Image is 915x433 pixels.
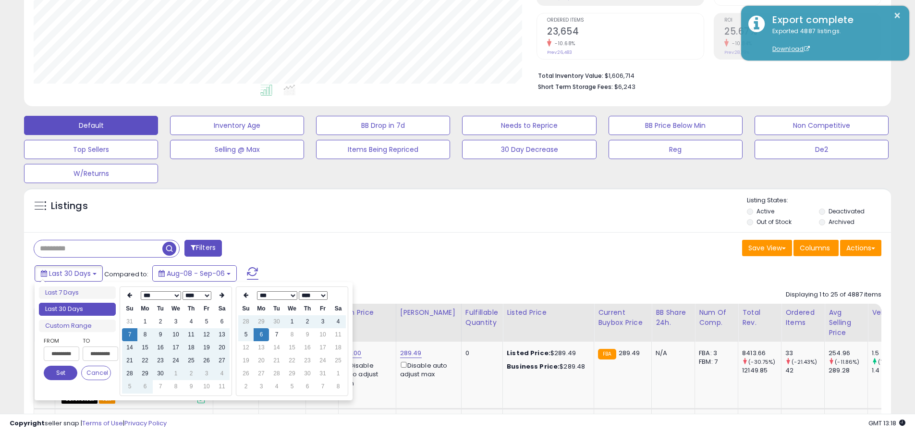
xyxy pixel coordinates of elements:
td: 16 [300,341,315,354]
span: Compared to: [104,270,148,279]
th: Fr [315,302,330,315]
div: Listed Price [507,308,590,318]
div: N/A [656,349,687,358]
li: Custom Range [39,320,116,333]
td: 20 [254,354,269,367]
small: Prev: 26,483 [547,49,572,55]
button: Cancel [81,366,111,380]
strong: Copyright [10,419,45,428]
div: FBA: 3 [699,349,731,358]
td: 28 [122,367,137,380]
td: 29 [254,315,269,328]
button: Top Sellers [24,140,158,159]
td: 6 [300,380,315,393]
div: Disable auto adjust min [342,360,389,388]
th: We [168,302,183,315]
small: -10.84% [729,40,752,47]
td: 3 [199,367,214,380]
td: 12 [199,328,214,341]
button: Reg [609,140,743,159]
td: 27 [214,354,230,367]
td: 25 [330,354,346,367]
div: 289.28 [829,366,867,375]
td: 5 [199,315,214,328]
div: $289.48 [507,362,586,371]
a: 289.49 [400,348,422,358]
h5: Listings [51,199,88,213]
th: Tu [269,302,284,315]
div: Ordered Items [785,308,820,328]
label: To [83,336,111,346]
li: $1,606,714 [538,69,874,81]
th: Fr [199,302,214,315]
td: 22 [137,354,153,367]
td: 11 [330,328,346,341]
td: 9 [300,328,315,341]
td: 13 [214,328,230,341]
button: Needs to Reprice [462,116,596,135]
td: 27 [254,367,269,380]
td: 3 [168,315,183,328]
td: 26 [199,354,214,367]
td: 15 [284,341,300,354]
td: 12 [238,341,254,354]
li: Last 7 Days [39,286,116,299]
th: Tu [153,302,168,315]
button: W/Returns [24,164,158,183]
td: 21 [269,354,284,367]
a: Terms of Use [82,419,123,428]
label: Active [756,207,774,215]
small: (-30.75%) [748,358,775,366]
td: 26 [238,367,254,380]
td: 16 [153,341,168,354]
small: (7.14%) [878,358,897,366]
td: 10 [199,380,214,393]
td: 1 [330,367,346,380]
div: 1.5 [872,349,911,358]
button: Items Being Repriced [316,140,450,159]
td: 11 [214,380,230,393]
td: 8 [168,380,183,393]
th: Sa [214,302,230,315]
td: 24 [315,354,330,367]
a: Privacy Policy [124,419,167,428]
div: Avg Selling Price [829,308,864,338]
span: 2025-10-7 13:18 GMT [868,419,905,428]
div: [PERSON_NAME] [400,308,457,318]
div: 42 [785,366,824,375]
b: Total Inventory Value: [538,72,603,80]
td: 31 [122,315,137,328]
td: 29 [137,367,153,380]
span: Columns [800,243,830,253]
td: 4 [214,367,230,380]
small: (-11.86%) [835,358,859,366]
td: 1 [137,315,153,328]
div: FBM: 7 [699,358,731,366]
th: We [284,302,300,315]
div: $289.49 [507,349,586,358]
div: Num of Comp. [699,308,734,328]
button: 30 Day Decrease [462,140,596,159]
td: 6 [137,380,153,393]
div: 254.96 [829,349,867,358]
td: 17 [315,341,330,354]
td: 7 [122,328,137,341]
td: 11 [183,328,199,341]
th: Su [122,302,137,315]
button: Inventory Age [170,116,304,135]
span: ROI [724,18,881,23]
th: Mo [254,302,269,315]
td: 2 [153,315,168,328]
td: 9 [153,328,168,341]
td: 15 [137,341,153,354]
td: 23 [153,354,168,367]
li: Last 30 Days [39,303,116,316]
td: 30 [269,315,284,328]
td: 10 [315,328,330,341]
td: 2 [300,315,315,328]
p: Listing States: [747,196,891,205]
button: Save View [742,240,792,256]
td: 24 [168,354,183,367]
td: 3 [315,315,330,328]
td: 19 [199,341,214,354]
